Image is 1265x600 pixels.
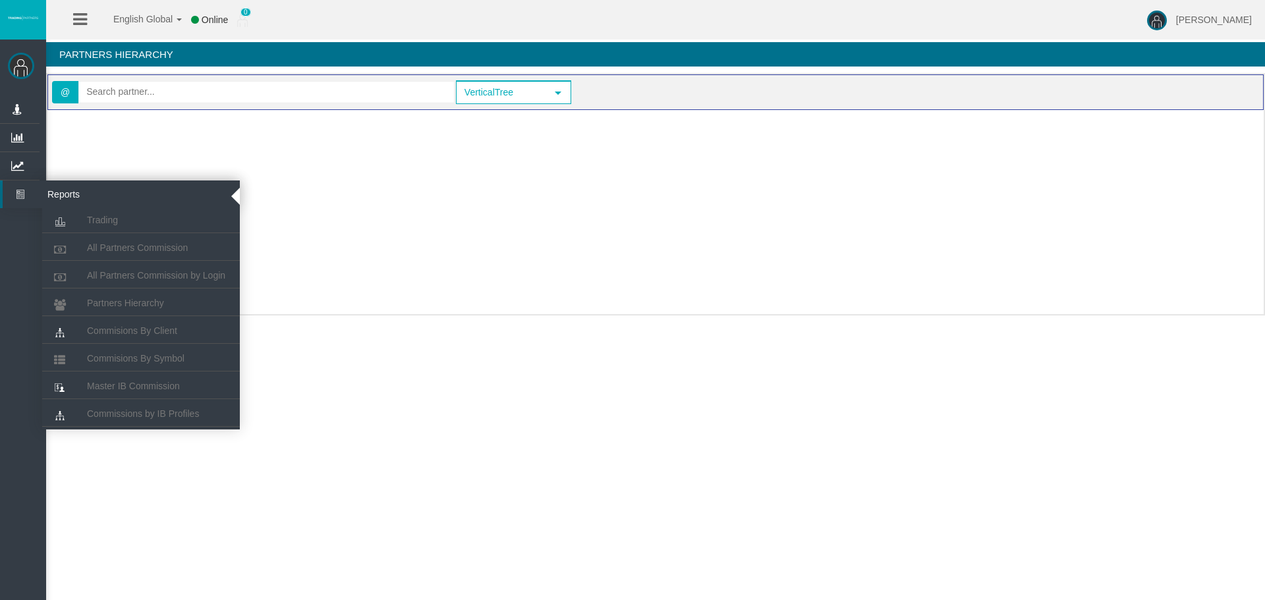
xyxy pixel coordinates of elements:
[87,298,164,308] span: Partners Hierarchy
[553,88,563,98] span: select
[79,82,454,102] input: Search partner...
[3,180,240,208] a: Reports
[42,263,240,287] a: All Partners Commission by Login
[52,81,78,103] span: @
[87,242,188,253] span: All Partners Commission
[42,236,240,259] a: All Partners Commission
[42,208,240,232] a: Trading
[237,14,248,27] img: user_small.png
[42,291,240,315] a: Partners Hierarchy
[240,8,251,16] span: 0
[96,14,173,24] span: English Global
[202,14,228,25] span: Online
[7,15,40,20] img: logo.svg
[87,381,180,391] span: Master IB Commission
[42,319,240,342] a: Commisions By Client
[87,325,177,336] span: Commisions By Client
[1147,11,1167,30] img: user-image
[42,374,240,398] a: Master IB Commission
[46,42,1265,67] h4: Partners Hierarchy
[42,402,240,425] a: Commissions by IB Profiles
[38,180,167,208] span: Reports
[42,346,240,370] a: Commisions By Symbol
[87,408,199,419] span: Commissions by IB Profiles
[457,82,547,103] span: VerticalTree
[87,215,118,225] span: Trading
[87,270,225,281] span: All Partners Commission by Login
[87,353,184,364] span: Commisions By Symbol
[1176,14,1252,25] span: [PERSON_NAME]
